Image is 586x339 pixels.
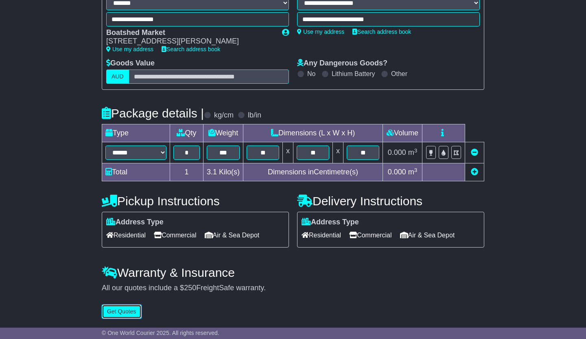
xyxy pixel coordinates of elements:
span: Commercial [154,229,196,241]
td: Volume [383,124,422,142]
span: m [408,168,418,176]
div: All our quotes include a $ FreightSafe warranty. [102,284,484,293]
a: Search address book [352,28,411,35]
span: Commercial [349,229,391,241]
span: m [408,148,418,156]
a: Use my address [297,28,344,35]
td: Qty [170,124,203,142]
label: Address Type [302,218,359,227]
td: Type [102,124,170,142]
label: AUD [106,70,129,84]
div: [STREET_ADDRESS][PERSON_NAME] [106,37,274,46]
a: Search address book [162,46,220,52]
td: Total [102,163,170,181]
td: Dimensions (L x W x H) [243,124,383,142]
span: 250 [184,284,196,292]
h4: Package details | [102,106,204,120]
td: Kilo(s) [203,163,243,181]
span: Air & Sea Depot [205,229,260,241]
h4: Warranty & Insurance [102,266,484,279]
a: Add new item [471,168,478,176]
td: 1 [170,163,203,181]
span: Air & Sea Depot [400,229,455,241]
sup: 3 [414,167,418,173]
label: No [307,70,315,78]
label: Other [391,70,407,78]
td: Dimensions in Centimetre(s) [243,163,383,181]
a: Use my address [106,46,153,52]
span: Residential [106,229,146,241]
button: Get Quotes [102,304,142,319]
td: x [333,142,343,163]
h4: Pickup Instructions [102,194,289,208]
td: Weight [203,124,243,142]
span: 0.000 [388,168,406,176]
label: Address Type [106,218,164,227]
span: 3.1 [207,168,217,176]
a: Remove this item [471,148,478,156]
label: Any Dangerous Goods? [297,59,387,68]
h4: Delivery Instructions [297,194,484,208]
td: x [283,142,293,163]
label: Lithium Battery [332,70,375,78]
span: 0.000 [388,148,406,156]
sup: 3 [414,148,418,154]
label: lb/in [248,111,261,120]
div: Boatshed Market [106,28,274,37]
span: Residential [302,229,341,241]
label: kg/cm [214,111,234,120]
span: © One World Courier 2025. All rights reserved. [102,330,219,336]
label: Goods Value [106,59,155,68]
